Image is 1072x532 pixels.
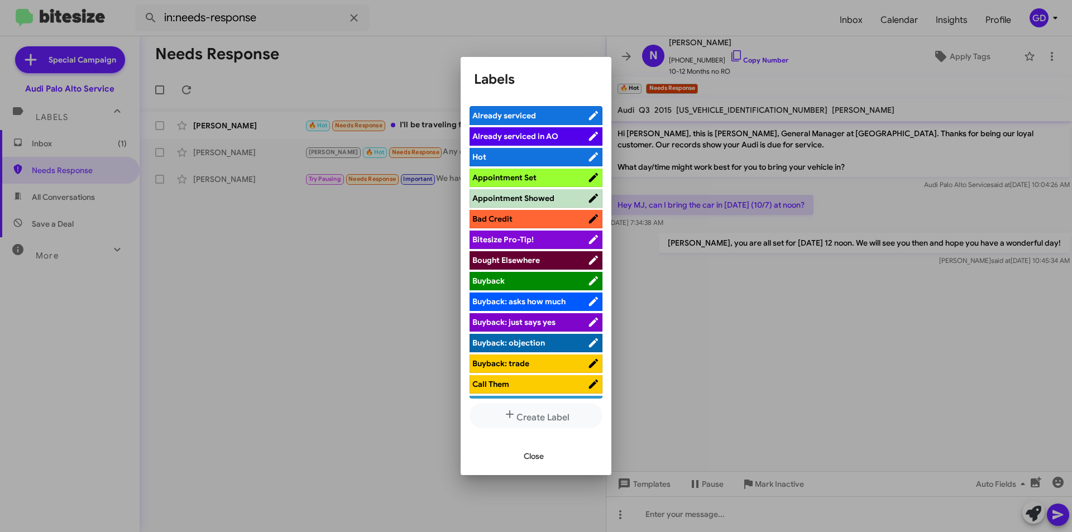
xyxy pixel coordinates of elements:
[524,446,544,466] span: Close
[472,234,534,245] span: Bitesize Pro-Tip!
[474,70,598,88] h1: Labels
[472,379,509,389] span: Call Them
[472,152,486,162] span: Hot
[472,255,540,265] span: Bought Elsewhere
[472,172,537,183] span: Appointment Set
[472,111,536,121] span: Already serviced
[472,214,513,224] span: Bad Credit
[472,338,545,348] span: Buyback: objection
[472,276,505,286] span: Buyback
[515,446,553,466] button: Close
[472,358,529,368] span: Buyback: trade
[472,296,566,306] span: Buyback: asks how much
[472,317,556,327] span: Buyback: just says yes
[472,193,554,203] span: Appointment Showed
[472,131,558,141] span: Already serviced in AO
[470,403,602,428] button: Create Label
